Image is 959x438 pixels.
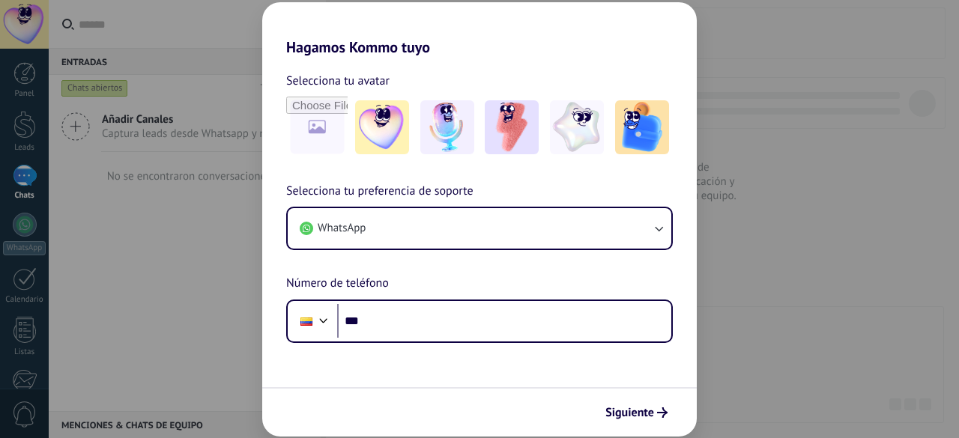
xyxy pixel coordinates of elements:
[286,71,390,91] span: Selecciona tu avatar
[615,100,669,154] img: -5.jpeg
[286,182,474,201] span: Selecciona tu preferencia de soporte
[605,407,654,418] span: Siguiente
[355,100,409,154] img: -1.jpeg
[550,100,604,154] img: -4.jpeg
[292,305,321,337] div: Colombia: + 57
[485,100,539,154] img: -3.jpeg
[262,2,697,56] h2: Hagamos Kommo tuyo
[288,208,671,249] button: WhatsApp
[286,274,389,293] span: Número de teléfono
[420,100,474,154] img: -2.jpeg
[599,400,674,425] button: Siguiente
[318,221,366,236] span: WhatsApp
